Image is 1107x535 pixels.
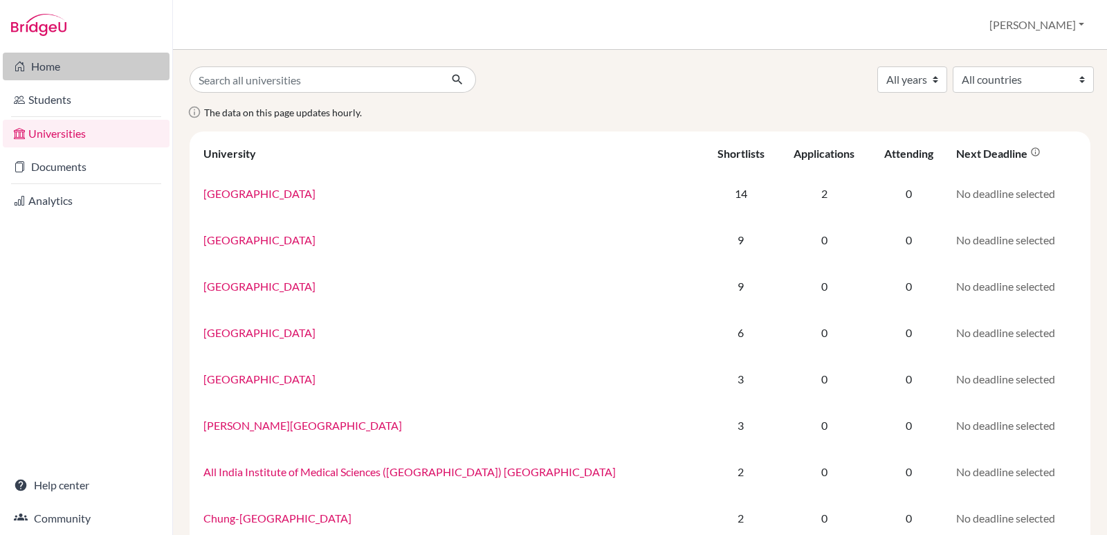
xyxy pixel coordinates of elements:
span: The data on this page updates hourly. [204,107,362,118]
td: 0 [870,170,948,217]
td: 2 [778,170,870,217]
span: No deadline selected [956,511,1055,525]
a: [GEOGRAPHIC_DATA] [203,372,315,386]
td: 0 [870,263,948,309]
td: 0 [778,217,870,263]
a: Home [3,53,170,80]
a: [GEOGRAPHIC_DATA] [203,187,315,200]
span: No deadline selected [956,372,1055,386]
td: 0 [778,309,870,356]
td: 0 [870,356,948,402]
span: No deadline selected [956,233,1055,246]
td: 6 [703,309,778,356]
img: Bridge-U [11,14,66,36]
span: No deadline selected [956,419,1055,432]
td: 0 [778,448,870,495]
a: Universities [3,120,170,147]
div: Next deadline [956,147,1041,160]
td: 3 [703,356,778,402]
a: Documents [3,153,170,181]
a: Students [3,86,170,114]
td: 0 [778,263,870,309]
a: Community [3,505,170,532]
td: 3 [703,402,778,448]
a: Help center [3,471,170,499]
span: No deadline selected [956,326,1055,339]
td: 0 [870,217,948,263]
div: Shortlists [717,147,765,160]
td: 2 [703,448,778,495]
td: 0 [778,356,870,402]
a: Analytics [3,187,170,215]
td: 0 [778,402,870,448]
span: No deadline selected [956,465,1055,478]
div: Applications [794,147,854,160]
a: All India Institute of Medical Sciences ([GEOGRAPHIC_DATA]) [GEOGRAPHIC_DATA] [203,465,616,478]
button: [PERSON_NAME] [983,12,1090,38]
td: 14 [703,170,778,217]
td: 0 [870,448,948,495]
span: No deadline selected [956,280,1055,293]
td: 0 [870,402,948,448]
a: [GEOGRAPHIC_DATA] [203,326,315,339]
td: 0 [870,309,948,356]
a: [GEOGRAPHIC_DATA] [203,280,315,293]
span: No deadline selected [956,187,1055,200]
td: 9 [703,217,778,263]
a: [PERSON_NAME][GEOGRAPHIC_DATA] [203,419,402,432]
input: Search all universities [190,66,440,93]
th: University [195,137,703,170]
div: Attending [884,147,933,160]
a: [GEOGRAPHIC_DATA] [203,233,315,246]
a: Chung-[GEOGRAPHIC_DATA] [203,511,351,525]
td: 9 [703,263,778,309]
